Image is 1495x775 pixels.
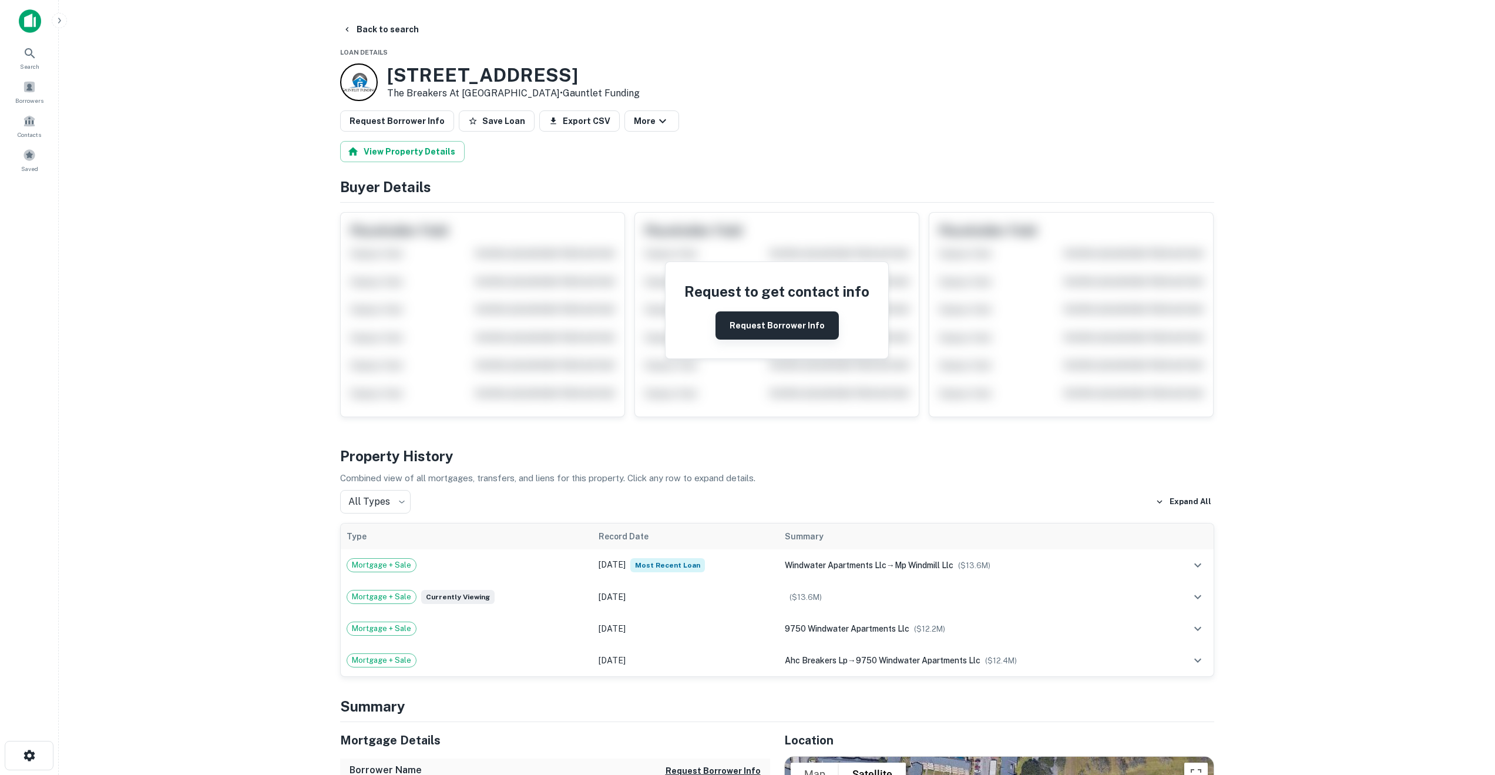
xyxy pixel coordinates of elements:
[1153,493,1214,511] button: Expand All
[563,88,640,99] a: Gauntlet Funding
[338,19,424,40] button: Back to search
[340,490,411,514] div: All Types
[347,623,416,635] span: Mortgage + Sale
[340,732,770,749] h5: Mortgage Details
[715,311,839,340] button: Request Borrower Info
[958,561,990,570] span: ($ 13.6M )
[459,110,535,132] button: Save Loan
[684,281,869,302] h4: Request to get contact info
[340,445,1214,467] h4: Property History
[785,654,1158,667] div: →
[347,559,416,571] span: Mortgage + Sale
[593,613,779,645] td: [DATE]
[4,144,55,176] a: Saved
[341,524,593,549] th: Type
[593,549,779,581] td: [DATE]
[4,76,55,108] a: Borrowers
[985,656,1017,665] span: ($ 12.4M )
[785,656,848,665] span: ahc breakers lp
[4,42,55,73] a: Search
[779,524,1164,549] th: Summary
[593,645,779,676] td: [DATE]
[1188,587,1208,607] button: expand row
[340,696,1214,717] h4: Summary
[790,593,822,602] span: ($ 13.6M )
[387,64,640,86] h3: [STREET_ADDRESS]
[1188,619,1208,639] button: expand row
[421,590,495,604] span: Currently viewing
[785,561,886,570] span: windwater apartments llc
[340,49,388,56] span: Loan Details
[4,110,55,142] a: Contacts
[1188,555,1208,575] button: expand row
[785,624,909,633] span: 9750 windwater apartments llc
[856,656,980,665] span: 9750 windwater apartments llc
[387,86,640,100] p: The breakers at [GEOGRAPHIC_DATA] •
[785,559,1158,572] div: →
[630,558,705,572] span: Most Recent Loan
[914,625,945,633] span: ($ 12.2M )
[1188,650,1208,670] button: expand row
[21,164,38,173] span: Saved
[1436,681,1495,737] iframe: Chat Widget
[784,732,1214,749] h5: Location
[20,62,39,71] span: Search
[624,110,679,132] button: More
[593,524,779,549] th: Record Date
[340,176,1214,197] h4: Buyer Details
[15,96,43,105] span: Borrowers
[347,591,416,603] span: Mortgage + Sale
[895,561,953,570] span: mp windmill llc
[539,110,620,132] button: Export CSV
[593,581,779,613] td: [DATE]
[340,110,454,132] button: Request Borrower Info
[340,471,1214,485] p: Combined view of all mortgages, transfers, and liens for this property. Click any row to expand d...
[347,655,416,666] span: Mortgage + Sale
[340,141,465,162] button: View Property Details
[19,9,41,33] img: capitalize-icon.png
[18,130,41,139] span: Contacts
